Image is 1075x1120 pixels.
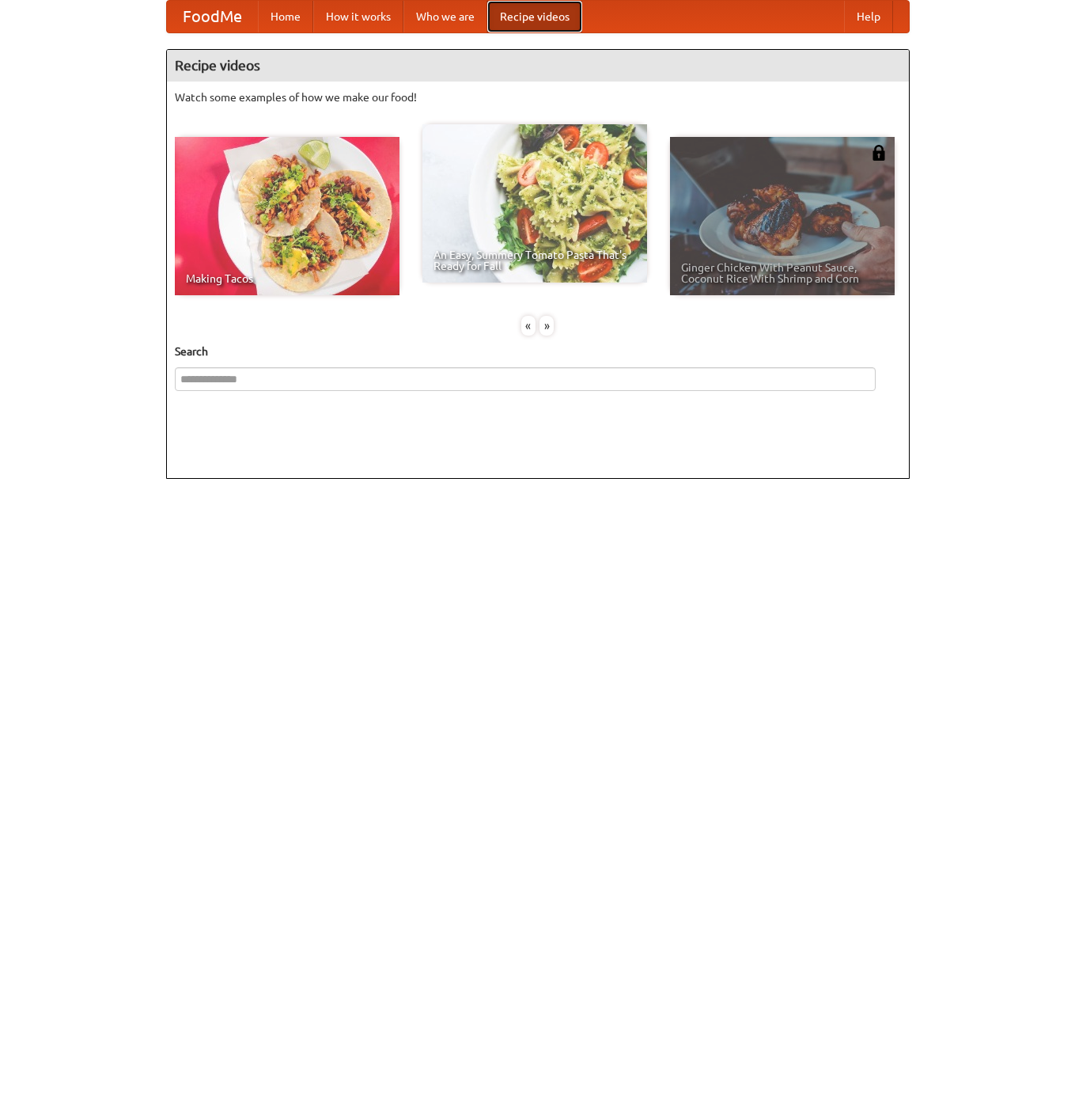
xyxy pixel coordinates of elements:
div: « [521,316,536,336]
img: 483408.png [871,145,887,161]
span: An Easy, Summery Tomato Pasta That's Ready for Fall [433,249,636,271]
span: Making Tacos [186,273,388,284]
a: An Easy, Summery Tomato Pasta That's Ready for Fall [422,124,647,283]
a: Making Tacos [175,137,399,295]
h5: Search [175,344,901,359]
a: Who we are [403,1,487,32]
a: Recipe videos [487,1,582,32]
a: FoodMe [167,1,258,32]
a: Home [258,1,313,32]
p: Watch some examples of how we make our food! [175,89,901,105]
a: Help [844,1,893,32]
h4: Recipe videos [167,50,909,82]
a: How it works [313,1,403,32]
div: » [539,316,554,336]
